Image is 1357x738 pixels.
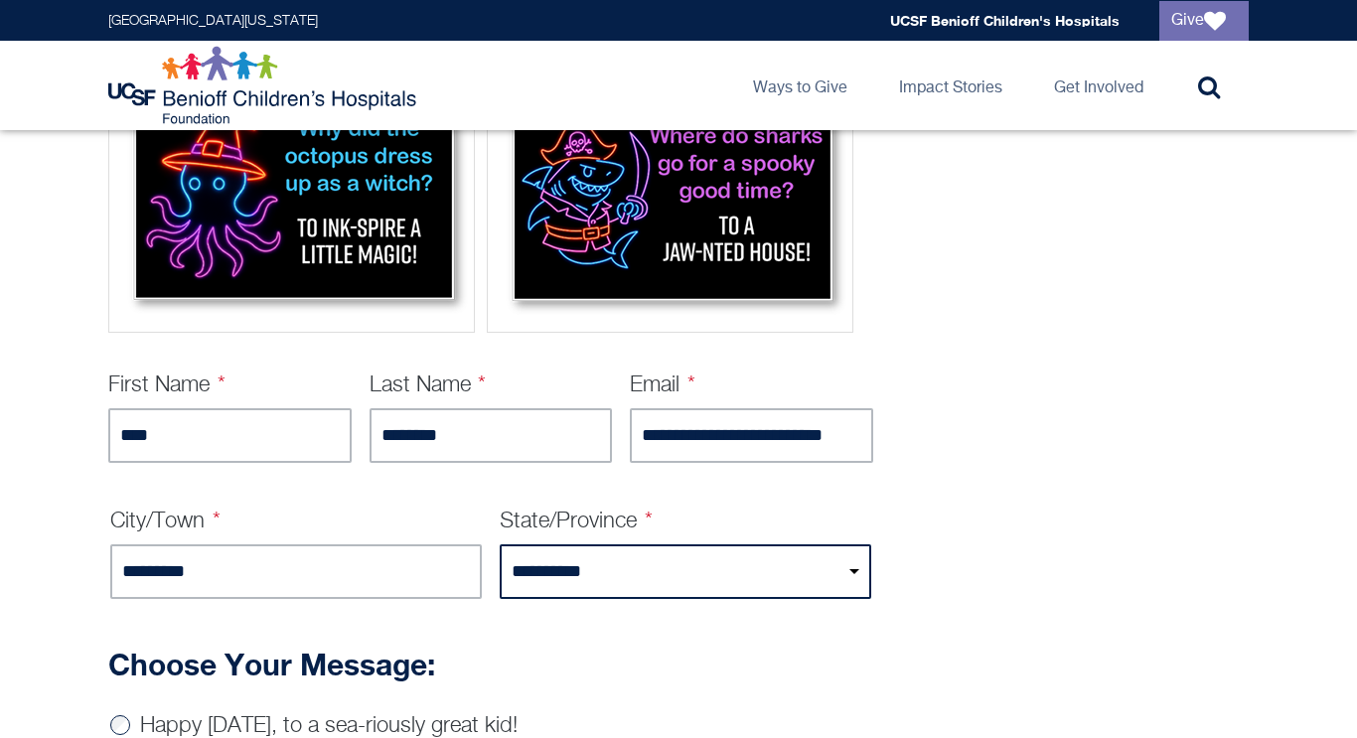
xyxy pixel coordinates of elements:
[737,41,863,130] a: Ways to Give
[108,647,435,682] strong: Choose Your Message:
[630,374,695,396] label: Email
[487,70,853,333] div: Shark
[140,715,518,737] label: Happy [DATE], to a sea-riously great kid!
[883,41,1018,130] a: Impact Stories
[115,76,468,320] img: Octopus
[110,511,221,532] label: City/Town
[494,76,846,320] img: Shark
[370,374,487,396] label: Last Name
[500,511,653,532] label: State/Province
[108,14,318,28] a: [GEOGRAPHIC_DATA][US_STATE]
[890,12,1120,29] a: UCSF Benioff Children's Hospitals
[1038,41,1159,130] a: Get Involved
[1159,1,1249,41] a: Give
[108,374,226,396] label: First Name
[108,46,421,125] img: Logo for UCSF Benioff Children's Hospitals Foundation
[108,70,475,333] div: Octopus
